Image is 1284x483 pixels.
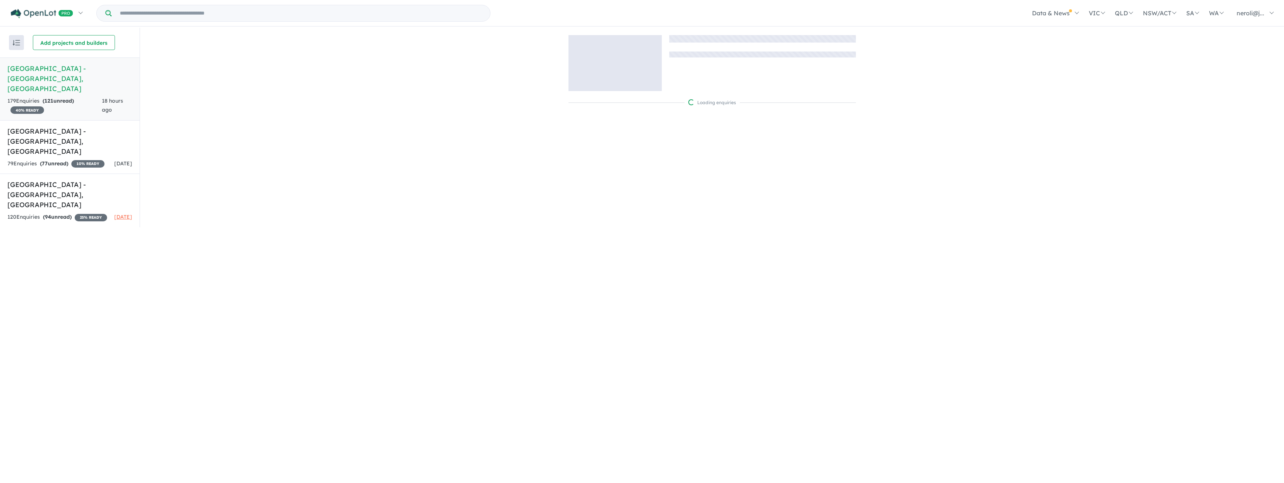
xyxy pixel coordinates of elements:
[10,106,44,114] span: 40 % READY
[7,159,105,168] div: 79 Enquir ies
[7,63,132,94] h5: [GEOGRAPHIC_DATA] - [GEOGRAPHIC_DATA] , [GEOGRAPHIC_DATA]
[113,5,489,21] input: Try estate name, suburb, builder or developer
[688,99,736,106] div: Loading enquiries
[40,160,68,167] strong: ( unread)
[33,35,115,50] button: Add projects and builders
[7,213,107,222] div: 120 Enquir ies
[1237,9,1264,17] span: neroli@j...
[43,97,74,104] strong: ( unread)
[11,9,73,18] img: Openlot PRO Logo White
[43,214,72,220] strong: ( unread)
[102,97,123,113] span: 18 hours ago
[13,40,20,46] img: sort.svg
[44,97,53,104] span: 121
[42,160,48,167] span: 77
[75,214,107,221] span: 25 % READY
[7,126,132,156] h5: [GEOGRAPHIC_DATA] - [GEOGRAPHIC_DATA] , [GEOGRAPHIC_DATA]
[45,214,51,220] span: 94
[114,160,132,167] span: [DATE]
[7,97,102,115] div: 179 Enquir ies
[71,160,105,168] span: 10 % READY
[7,180,132,210] h5: [GEOGRAPHIC_DATA] - [GEOGRAPHIC_DATA] , [GEOGRAPHIC_DATA]
[114,214,132,220] span: [DATE]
